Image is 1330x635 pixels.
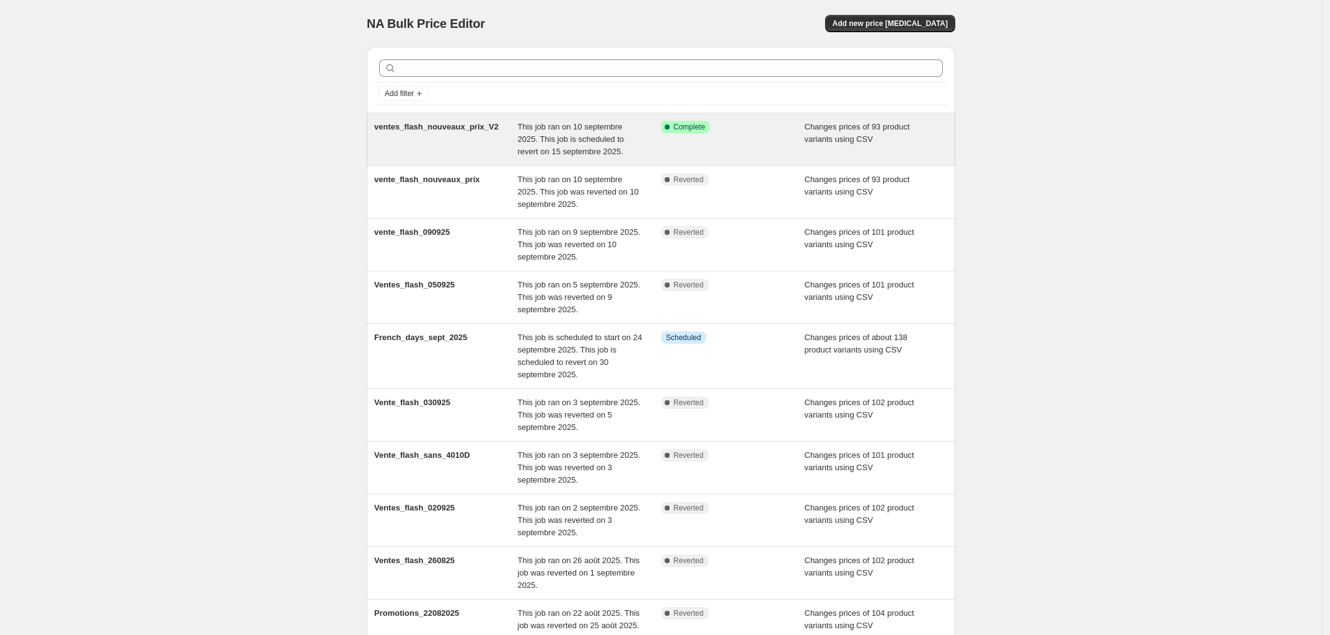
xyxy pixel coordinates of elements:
[374,280,455,289] span: Ventes_flash_050925
[805,608,914,630] span: Changes prices of 104 product variants using CSV
[518,333,642,379] span: This job is scheduled to start on 24 septembre 2025. This job is scheduled to revert on 30 septem...
[673,122,705,132] span: Complete
[673,556,704,566] span: Reverted
[374,503,455,512] span: Ventes_flash_020925
[518,398,641,432] span: This job ran on 3 septembre 2025. This job was reverted on 5 septembre 2025.
[518,227,641,261] span: This job ran on 9 septembre 2025. This job was reverted on 10 septembre 2025.
[367,17,485,30] span: NA Bulk Price Editor
[385,89,414,99] span: Add filter
[374,175,480,184] span: vente_flash_nouveaux_prix
[374,398,450,407] span: Vente_flash_030925
[374,227,450,237] span: vente_flash_090925
[805,503,914,525] span: Changes prices of 102 product variants using CSV
[825,15,955,32] button: Add new price [MEDICAL_DATA]
[805,333,908,354] span: Changes prices of about 138 product variants using CSV
[518,556,640,590] span: This job ran on 26 août 2025. This job was reverted on 1 septembre 2025.
[673,503,704,513] span: Reverted
[374,608,459,618] span: Promotions_22082025
[374,556,455,565] span: Ventes_flash_260825
[673,608,704,618] span: Reverted
[805,556,914,577] span: Changes prices of 102 product variants using CSV
[673,280,704,290] span: Reverted
[518,450,641,484] span: This job ran on 3 septembre 2025. This job was reverted on 3 septembre 2025.
[805,227,914,249] span: Changes prices of 101 product variants using CSV
[673,175,704,185] span: Reverted
[673,227,704,237] span: Reverted
[805,450,914,472] span: Changes prices of 101 product variants using CSV
[805,122,910,144] span: Changes prices of 93 product variants using CSV
[805,280,914,302] span: Changes prices of 101 product variants using CSV
[518,608,640,630] span: This job ran on 22 août 2025. This job was reverted on 25 août 2025.
[374,122,499,131] span: ventes_flash_nouveaux_prix_V2
[518,280,641,314] span: This job ran on 5 septembre 2025. This job was reverted on 9 septembre 2025.
[374,333,467,342] span: French_days_sept_2025
[805,175,910,196] span: Changes prices of 93 product variants using CSV
[833,19,948,28] span: Add new price [MEDICAL_DATA]
[666,333,701,343] span: Scheduled
[379,86,429,101] button: Add filter
[805,398,914,419] span: Changes prices of 102 product variants using CSV
[518,122,624,156] span: This job ran on 10 septembre 2025. This job is scheduled to revert on 15 septembre 2025.
[374,450,470,460] span: Vente_flash_sans_4010D
[673,398,704,408] span: Reverted
[673,450,704,460] span: Reverted
[518,503,641,537] span: This job ran on 2 septembre 2025. This job was reverted on 3 septembre 2025.
[518,175,639,209] span: This job ran on 10 septembre 2025. This job was reverted on 10 septembre 2025.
